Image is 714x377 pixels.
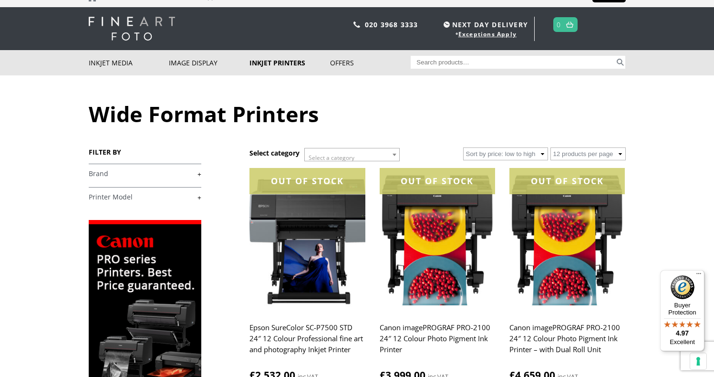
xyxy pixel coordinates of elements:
[249,148,300,157] h3: Select category
[353,21,360,28] img: phone.svg
[89,193,201,202] a: +
[249,168,365,194] div: OUT OF STOCK
[458,30,517,38] a: Exceptions Apply
[380,319,495,359] h2: Canon imagePROGRAF PRO-2100 24″ 12 Colour Photo Pigment Ink Printer
[693,270,704,282] button: Menu
[690,353,706,369] button: Your consent preferences for tracking technologies
[444,21,450,28] img: time.svg
[509,319,625,359] h2: Canon imagePROGRAF PRO-2100 24″ 12 Colour Photo Pigment Ink Printer – with Dual Roll Unit
[169,50,249,75] a: Image Display
[509,168,625,313] img: Canon imagePROGRAF PRO-2100 24" 12 Colour Photo Pigment Ink Printer - with Dual Roll Unit
[615,56,626,69] button: Search
[671,275,694,299] img: Trusted Shops Trustmark
[411,56,615,69] input: Search products…
[89,17,175,41] img: logo-white.svg
[660,302,704,316] p: Buyer Protection
[660,338,704,346] p: Excellent
[441,19,528,30] span: NEXT DAY DELIVERY
[566,21,573,28] img: basket.svg
[557,18,561,31] a: 0
[89,187,201,206] h4: Printer Model
[249,319,365,359] h2: Epson SureColor SC-P7500 STD 24″ 12 Colour Professional fine art and photography Inkjet Printer
[509,168,625,194] div: OUT OF STOCK
[249,168,365,313] img: Epson SureColor SC-P7500 STD 24" 12 Colour Professional fine art and photography Inkjet Printer
[660,270,704,351] button: Trusted Shops TrustmarkBuyer Protection4.97Excellent
[89,50,169,75] a: Inkjet Media
[380,168,495,313] img: Canon imagePROGRAF PRO-2100 24" 12 Colour Photo Pigment Ink Printer
[676,329,689,337] span: 4.97
[89,169,201,178] a: +
[249,50,330,75] a: Inkjet Printers
[89,99,626,128] h1: Wide Format Printers
[89,147,201,157] h3: FILTER BY
[330,50,411,75] a: Offers
[309,154,354,162] span: Select a category
[463,147,548,160] select: Shop order
[380,168,495,194] div: OUT OF STOCK
[89,164,201,183] h4: Brand
[365,20,418,29] a: 020 3968 3333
